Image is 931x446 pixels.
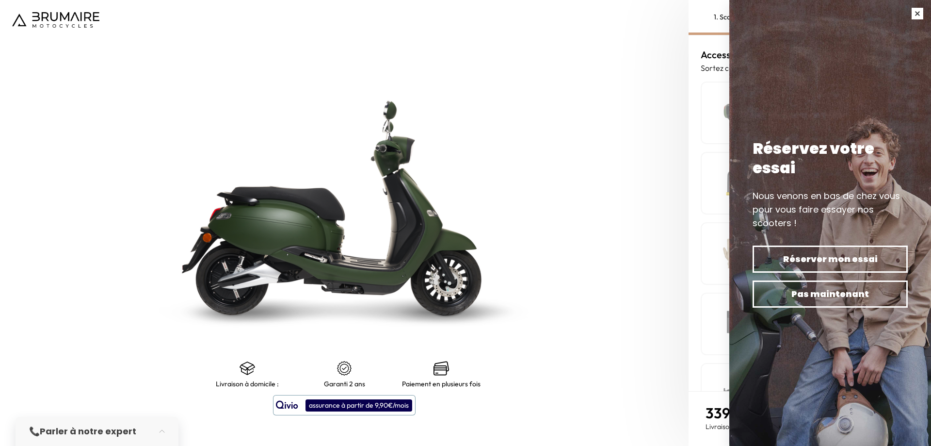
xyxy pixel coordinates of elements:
[711,233,753,274] img: Gants d'été en cuir Condor
[276,399,298,411] img: logo qivio
[273,395,416,415] button: assurance à partir de 9,90€/mois
[711,303,753,345] img: Tracker GPS Invoxia
[216,380,279,388] p: Livraison à domicile :
[701,48,919,62] h3: Accessoires
[711,163,753,204] img: Antivol U haute sécurité SRA
[240,361,255,376] img: shipping.png
[337,361,352,376] img: certificat-de-garantie.png
[711,92,753,133] img: Top case simple
[402,380,481,388] p: Paiement en plusieurs fois
[701,62,919,74] p: Sortez couvert ! Équipez-vous et votre scooter :
[305,399,412,412] div: assurance à partir de 9,90€/mois
[706,404,776,422] span: 3390,00 €
[324,380,365,388] p: Garanti 2 ans
[12,12,99,28] img: Logo de Brumaire
[706,422,785,431] p: Livraison estimée :
[433,361,449,376] img: credit-cards.png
